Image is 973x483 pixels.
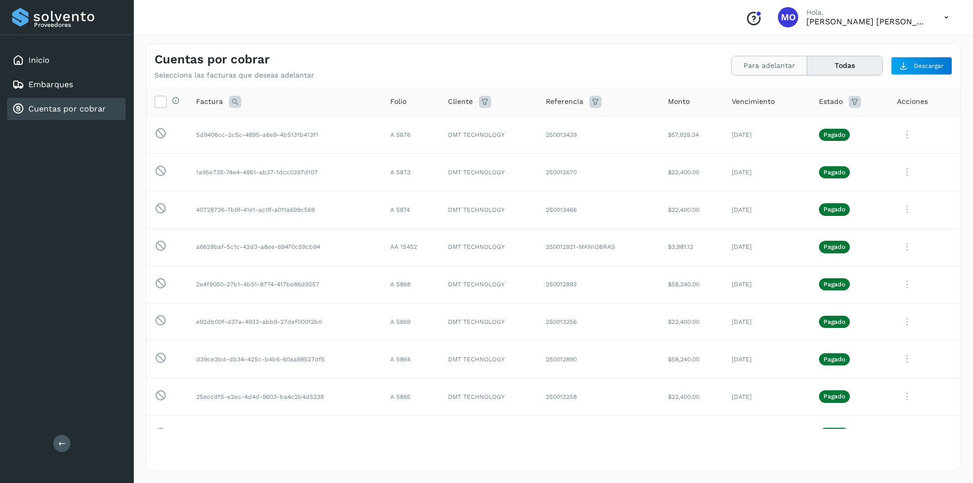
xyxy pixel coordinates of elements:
td: A 5865 [382,378,440,416]
td: 250013439 [538,116,660,154]
h4: Cuentas por cobrar [155,52,270,67]
td: A 5868 [382,266,440,303]
td: 250013258 [538,378,660,416]
span: Monto [668,96,690,107]
span: Folio [390,96,406,107]
td: d39ce3bd-db34-425c-b4b6-60aa98527df5 [188,341,382,378]
p: Macaria Olvera Camarillo [806,17,928,26]
td: A 5869 [382,303,440,341]
td: $58,240.00 [660,266,724,303]
a: Cuentas por cobrar [28,104,106,114]
button: Descargar [891,57,952,75]
td: a6628baf-5c1c-42d3-a8ee-69470c59cb94 [188,228,382,266]
td: A 5863 [382,415,440,453]
td: A 5864 [382,341,440,378]
p: Pagado [824,393,845,400]
td: $22,400.00 [660,191,724,229]
td: 2e4f9050-27b1-4b51-8774-417be86d9257 [188,266,382,303]
td: 5d9406cc-2c5c-4895-a6e9-4b5131b413f1 [188,116,382,154]
td: A 5876 [382,116,440,154]
p: Selecciona las facturas que deseas adelantar [155,71,314,80]
td: 250013256 [538,303,660,341]
p: Pagado [824,243,845,250]
td: [DATE] [724,341,811,378]
td: 40728736-7b9f-41e1-ac0f-a011a699c569 [188,191,382,229]
td: 250012890 [538,341,660,378]
td: [DATE] [724,154,811,191]
a: Embarques [28,80,73,89]
span: Vencimiento [732,96,775,107]
p: Pagado [824,206,845,213]
td: DMT TECHNOLOGY [440,228,538,266]
td: 250013670 [538,154,660,191]
span: Referencia [546,96,583,107]
a: Inicio [28,55,50,65]
button: Todas [807,56,882,75]
p: Pagado [824,169,845,176]
td: DMT TECHNOLOGY [440,191,538,229]
td: $57,929.34 [660,116,724,154]
span: Descargar [914,61,944,70]
span: Factura [196,96,223,107]
td: 250013466 [538,191,660,229]
div: Embarques [7,73,126,96]
td: $53,760.00 [660,415,724,453]
span: Estado [819,96,843,107]
td: A 5874 [382,191,440,229]
td: DMT TECHNOLOGY [440,154,538,191]
td: DMT TECHNOLOGY [440,378,538,416]
td: DMT TECHNOLOGY [440,266,538,303]
td: 250012921 [538,415,660,453]
td: 1a95e735-74e4-4951-ab37-1dcc0397d107 [188,154,382,191]
td: [DATE] [724,191,811,229]
p: Hola, [806,8,928,17]
td: $22,400.00 [660,378,724,416]
p: Pagado [824,281,845,288]
td: 250012893 [538,266,660,303]
td: [DATE] [724,116,811,154]
td: [DATE] [724,415,811,453]
td: $22,400.00 [660,303,724,341]
td: DMT TECHNOLOGY [440,415,538,453]
td: DMT TECHNOLOGY [440,303,538,341]
div: Inicio [7,49,126,71]
td: [DATE] [724,378,811,416]
td: 1eb2d1e9-459c-4c86-a722-16dc784c8a70 [188,415,382,453]
td: A 5873 [382,154,440,191]
p: Proveedores [34,21,122,28]
td: DMT TECHNOLOGY [440,341,538,378]
span: Cliente [448,96,473,107]
td: [DATE] [724,303,811,341]
td: DMT TECHNOLOGY [440,116,538,154]
button: Para adelantar [732,56,807,75]
td: [DATE] [724,266,811,303]
td: AA 15452 [382,228,440,266]
p: Pagado [824,356,845,363]
td: e92db00f-d37a-4933-abb9-27def00012b0 [188,303,382,341]
td: $58,240.00 [660,341,724,378]
td: $3,981.12 [660,228,724,266]
p: Pagado [824,318,845,325]
div: Cuentas por cobrar [7,98,126,120]
td: [DATE] [724,228,811,266]
td: 250012921-MANIOBRAS [538,228,660,266]
p: Pagado [824,131,845,138]
td: 25eccdf5-e2ec-4d4d-9603-ba4c2b4d5238 [188,378,382,416]
td: $22,400.00 [660,154,724,191]
span: Acciones [897,96,928,107]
